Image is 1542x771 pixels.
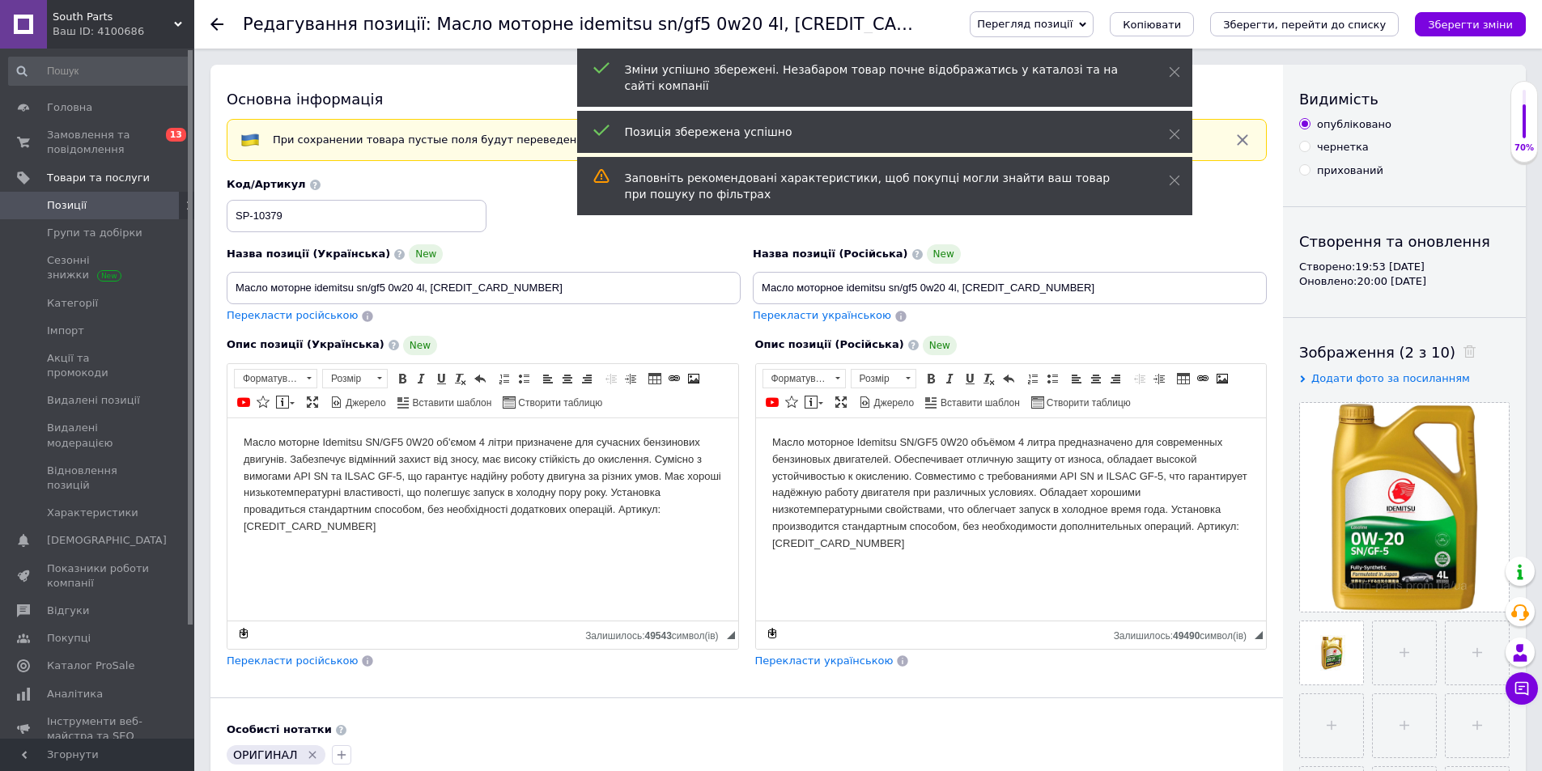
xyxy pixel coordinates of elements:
a: Створити таблицю [1029,393,1133,411]
span: При сохранении товара пустые поля будут переведены автоматически. Щоб вручну відправити поле на п... [273,133,1170,146]
span: ОРИГИНАЛ [233,748,298,761]
span: Назва позиції (Російська) [753,248,908,260]
span: 13 [166,128,186,142]
img: :flag-ua: [240,130,260,150]
span: Форматування [763,370,830,388]
span: Характеристики [47,506,138,520]
a: Додати відео з YouTube [235,393,253,411]
a: Вставити/видалити нумерований список [1024,370,1042,388]
a: Максимізувати [832,393,850,411]
span: Категорії [47,296,98,311]
a: По правому краю [578,370,596,388]
div: Кiлькiсть символiв [585,626,726,642]
a: Збільшити відступ [1150,370,1168,388]
a: Зменшити відступ [602,370,620,388]
span: Код/Артикул [227,178,306,190]
a: Додати відео з YouTube [763,393,781,411]
a: Підкреслений (Ctrl+U) [961,370,979,388]
span: Видалені модерацією [47,421,150,450]
span: Створити таблицю [1044,396,1131,410]
span: Головна [47,100,92,115]
a: По лівому краю [1068,370,1085,388]
a: Видалити форматування [452,370,469,388]
span: New [927,244,961,264]
span: Джерело [343,396,386,410]
a: По правому краю [1107,370,1124,388]
a: Зображення [1213,370,1231,388]
svg: Видалити мітку [306,748,319,761]
span: Імпорт [47,324,84,338]
button: Чат з покупцем [1506,672,1538,705]
i: Зберегти, перейти до списку [1223,19,1386,31]
span: Форматування [235,370,301,388]
button: Копіювати [1110,12,1194,36]
a: Вставити/видалити маркований список [515,370,533,388]
div: Основна інформація [227,89,1267,109]
span: Покупці [47,631,91,646]
span: 49490 [1173,630,1200,642]
span: Сезонні знижки [47,253,150,282]
span: Відновлення позицій [47,464,150,493]
span: Джерело [872,396,915,410]
span: Потягніть для зміни розмірів [727,631,735,639]
div: Позиція збережена успішно [625,124,1128,140]
span: Акції та промокоди [47,351,150,380]
a: Вставити/видалити маркований список [1043,370,1061,388]
iframe: Редактор, 6EC52A4F-9D7E-41E3-9F61-5E44E15DD091 [756,418,1267,621]
span: Створити таблицю [516,396,602,410]
span: 49543 [644,630,671,642]
a: Вставити повідомлення [274,393,297,411]
span: Видалені позиції [47,393,140,408]
a: Вставити повідомлення [802,393,826,411]
span: New [923,336,957,355]
span: [DEMOGRAPHIC_DATA] [47,533,167,548]
a: Повернути (Ctrl+Z) [1000,370,1017,388]
span: Позиції [47,198,87,213]
a: Збільшити відступ [622,370,639,388]
span: Потягніть для зміни розмірів [1255,631,1263,639]
button: Зберегти зміни [1415,12,1526,36]
span: Товари та послуги [47,171,150,185]
a: Форматування [763,369,846,388]
span: New [403,336,437,355]
a: Вставити/Редагувати посилання (Ctrl+L) [1194,370,1212,388]
span: Відгуки [47,604,89,618]
span: Групи та добірки [47,226,142,240]
b: Особисті нотатки [227,723,332,735]
a: Форматування [234,369,317,388]
a: Курсив (Ctrl+I) [413,370,431,388]
a: Видалити форматування [980,370,998,388]
div: 70% [1511,142,1537,154]
input: Пошук [8,57,191,86]
div: Повернутися назад [210,18,223,31]
a: Вставити іконку [254,393,272,411]
a: Розмір [851,369,916,388]
div: Кiлькiсть символiв [1114,626,1255,642]
a: По центру [1087,370,1105,388]
div: Ваш ID: 4100686 [53,24,194,39]
span: New [409,244,443,264]
div: прихований [1317,163,1383,178]
div: опубліковано [1317,117,1391,132]
a: Створити таблицю [500,393,605,411]
span: Розмір [852,370,900,388]
div: Створено: 19:53 [DATE] [1299,260,1510,274]
div: Створення та оновлення [1299,231,1510,252]
span: Замовлення та повідомлення [47,128,150,157]
span: Інструменти веб-майстра та SEO [47,714,150,743]
span: South Parts [53,10,174,24]
span: Вставити шаблон [938,396,1020,410]
a: Вставити/Редагувати посилання (Ctrl+L) [665,370,683,388]
div: Зміни успішно збережені. Незабаром товар почне відображатись у каталозі та на сайті компанії [625,61,1128,94]
span: Опис позиції (Російська) [755,338,904,350]
div: Зображення (2 з 10) [1299,342,1510,362]
h1: Редагування позиції: Масло моторне idemitsu sn/gf5 0w20 4l, 30011325746000020 [243,15,1010,34]
a: По лівому краю [539,370,557,388]
span: Аналітика [47,687,103,701]
a: Джерело [328,393,389,411]
span: Перекласти російською [227,309,358,321]
span: Перегляд позиції [977,18,1073,30]
span: Опис позиції (Українська) [227,338,384,350]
